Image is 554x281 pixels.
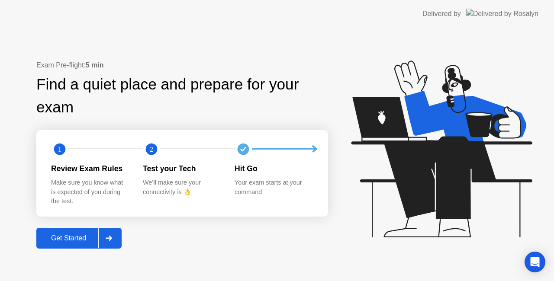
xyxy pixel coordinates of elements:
[36,60,328,70] div: Exam Pre-flight:
[36,73,328,119] div: Find a quiet place and prepare for your exam
[466,9,538,19] img: Delivered by Rosalyn
[143,163,221,174] div: Test your Tech
[525,252,545,272] div: Open Intercom Messenger
[150,145,153,153] text: 2
[86,61,104,69] b: 5 min
[39,234,98,242] div: Get Started
[36,228,122,249] button: Get Started
[422,9,461,19] div: Delivered by
[235,163,312,174] div: Hit Go
[58,145,61,153] text: 1
[235,178,312,197] div: Your exam starts at your command
[51,178,129,206] div: Make sure you know what is expected of you during the test.
[143,178,221,197] div: We’ll make sure your connectivity is 👌
[51,163,129,174] div: Review Exam Rules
